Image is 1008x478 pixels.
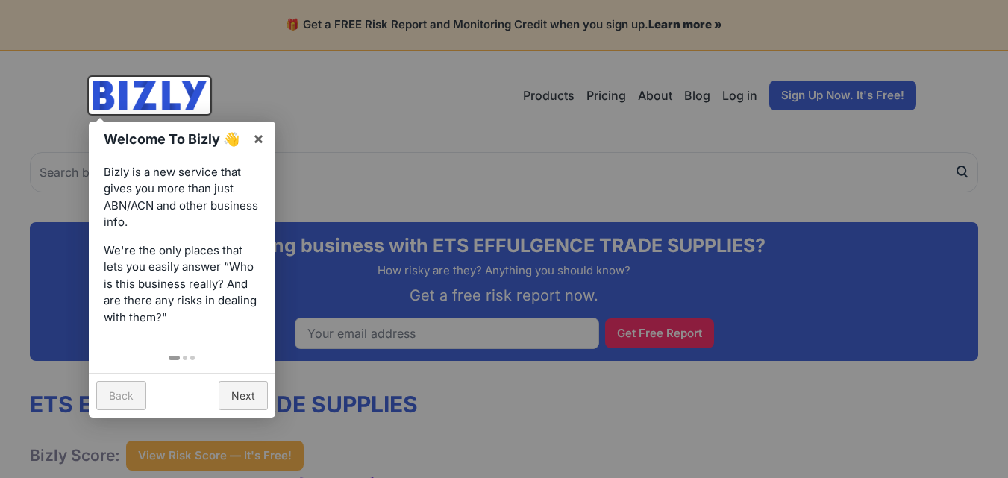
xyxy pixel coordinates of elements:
[104,129,245,149] h1: Welcome To Bizly 👋
[96,381,146,410] a: Back
[242,122,275,155] a: ×
[104,242,260,327] p: We're the only places that lets you easily answer “Who is this business really? And are there any...
[104,164,260,231] p: Bizly is a new service that gives you more than just ABN/ACN and other business info.
[219,381,268,410] a: Next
